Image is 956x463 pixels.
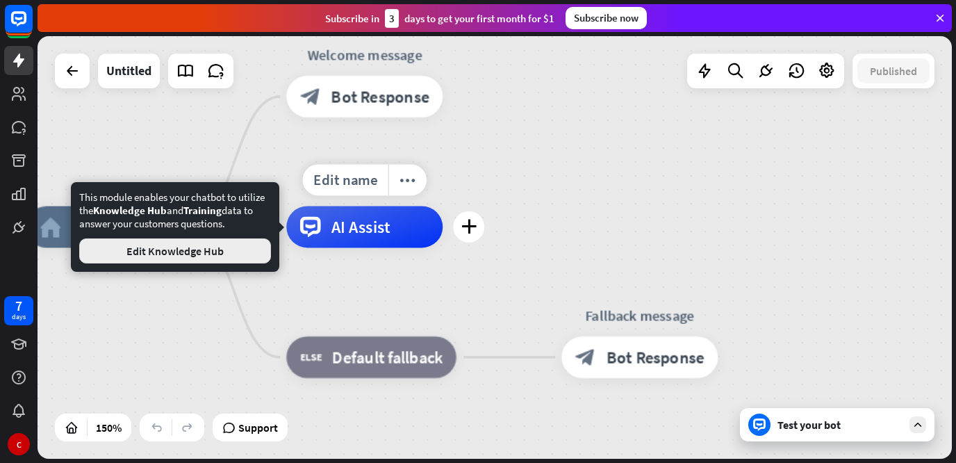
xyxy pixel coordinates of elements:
[332,347,443,368] span: Default fallback
[313,170,378,189] span: Edit name
[15,300,22,312] div: 7
[546,305,734,326] div: Fallback message
[575,347,596,368] i: block_bot_response
[399,172,416,188] i: more_horiz
[461,220,477,234] i: plus
[92,416,126,439] div: 150%
[238,416,278,439] span: Support
[79,190,271,263] div: This module enables your chatbot to utilize the and data to answer your customers questions.
[331,86,429,107] span: Bot Response
[857,58,930,83] button: Published
[11,6,53,47] button: Open LiveChat chat widget
[566,7,647,29] div: Subscribe now
[385,9,399,28] div: 3
[12,312,26,322] div: days
[331,216,391,237] span: AI Assist
[93,204,167,217] span: Knowledge Hub
[325,9,554,28] div: Subscribe in days to get your first month for $1
[183,204,222,217] span: Training
[777,418,903,432] div: Test your bot
[300,347,322,368] i: block_fallback
[40,216,62,237] i: home_2
[607,347,704,368] span: Bot Response
[8,433,30,455] div: C
[79,238,271,263] button: Edit Knowledge Hub
[106,54,151,88] div: Untitled
[4,296,33,325] a: 7 days
[300,86,321,107] i: block_bot_response
[271,44,459,65] div: Welcome message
